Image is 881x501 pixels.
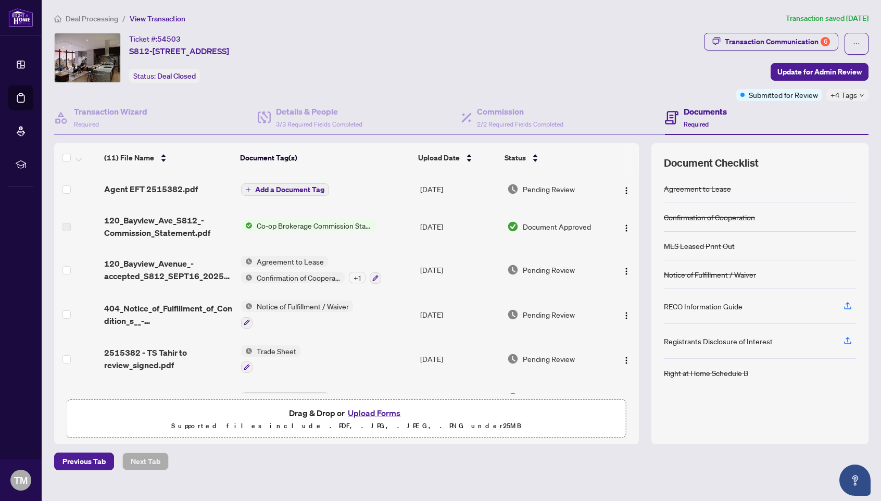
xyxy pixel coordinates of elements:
button: Logo [618,306,635,323]
img: Logo [622,356,631,365]
span: Required [684,120,709,128]
img: Logo [622,311,631,320]
td: [DATE] [416,172,503,206]
div: Transaction Communication [725,33,830,50]
div: + 1 [349,272,366,283]
span: Add a Document Tag [255,186,324,193]
img: Logo [622,186,631,195]
span: 3/3 Required Fields Completed [276,120,362,128]
th: Upload Date [414,143,500,172]
button: Add a Document Tag [241,183,329,196]
span: S812-[STREET_ADDRESS] [129,45,229,57]
span: 2515382 - TS Tahir to review.pdf [104,392,228,404]
div: MLS Leased Print Out [664,240,735,252]
span: Pending Review [523,353,575,365]
button: Open asap [839,465,871,496]
div: Registrants Disclosure of Interest [664,335,773,347]
img: Document Status [507,264,519,275]
span: TM [14,473,28,487]
td: [DATE] [416,247,503,292]
article: Transaction saved [DATE] [786,12,869,24]
button: Logo [618,181,635,197]
span: Previous Tab [62,453,106,470]
img: Status Icon [241,220,253,231]
span: Submitted for Review [749,89,818,101]
span: Document Approved [523,221,591,232]
img: Status Icon [241,300,253,312]
span: 54503 [157,34,181,44]
span: down [859,93,864,98]
button: Update for Admin Review [771,63,869,81]
button: Logo [618,390,635,406]
p: Supported files include .PDF, .JPG, .JPEG, .PNG under 25 MB [73,420,620,432]
button: Upload Forms [345,406,404,420]
span: Drag & Drop orUpload FormsSupported files include .PDF, .JPG, .JPEG, .PNG under25MB [67,400,626,439]
th: Document Tag(s) [236,143,414,172]
span: Update for Admin Review [777,64,862,80]
img: IMG-C12402234_1.jpg [55,33,120,82]
button: Status IconNotice of Fulfillment / Waiver [241,300,353,329]
span: Agreement to Lease [253,256,328,267]
button: Transaction Communication6 [704,33,838,51]
td: [DATE] [416,206,503,247]
span: 120_Bayview_Avenue_-accepted_S812_SEPT16_2025_1_updated.pdf [104,257,233,282]
span: Drag & Drop or [289,406,404,420]
span: Notice of Fulfillment / Waiver [253,300,353,312]
button: Status IconCo-op Brokerage Commission Statement [241,220,376,231]
h4: Documents [684,105,727,118]
img: Document Status [507,353,519,365]
li: / [122,12,125,24]
span: 2515382 - TS Tahir to review_signed.pdf [104,346,233,371]
img: Logo [622,224,631,232]
span: Pending Review [523,183,575,195]
span: Pending Review [523,309,575,320]
th: Status [500,143,606,172]
img: Status Icon [241,256,253,267]
span: 2/2 Required Fields Completed [477,120,563,128]
img: Logo [622,267,631,275]
button: Next Tab [122,453,169,470]
button: Status IconTrade Sheet [241,345,300,373]
div: Right at Home Schedule B [664,367,748,379]
td: [DATE] [416,292,503,337]
span: Confirmation of Cooperation [253,272,345,283]
span: Required [74,120,99,128]
span: +4 Tags [830,89,857,101]
span: View Transaction [130,14,185,23]
td: [DATE] [416,337,503,382]
span: (11) File Name [104,152,154,164]
td: [DATE] [416,381,503,415]
span: Status [505,152,526,164]
div: Agreement to Lease [664,183,731,194]
div: Ticket #: [129,33,181,45]
h4: Transaction Wizard [74,105,147,118]
div: RECO Information Guide [664,300,742,312]
img: Document Status [507,221,519,232]
button: Status IconAgreement to LeaseStatus IconConfirmation of Cooperation+1 [241,256,381,284]
span: Document Checklist [664,156,759,170]
button: Logo [618,218,635,235]
h4: Details & People [276,105,362,118]
span: Agent EFT 2515382.pdf [104,183,198,195]
div: 6 [821,37,830,46]
span: Trade Sheet [253,345,300,357]
button: Logo [618,350,635,367]
span: Co-op Brokerage Commission Statement [253,220,376,231]
span: Pending Review [523,264,575,275]
span: Deal Processing [66,14,118,23]
div: Notice of Fulfillment / Waiver [664,269,756,280]
span: ellipsis [853,40,860,47]
img: Document Status [507,392,519,404]
div: Confirmation of Cooperation [664,211,755,223]
img: logo [8,8,33,27]
span: home [54,15,61,22]
span: 120_Bayview_Ave_S812_-Commission_Statement.pdf [104,214,233,239]
span: Pending Review [523,392,575,404]
img: Document Status [507,183,519,195]
th: (11) File Name [100,143,236,172]
span: Upload Date [418,152,460,164]
button: Previous Tab [54,453,114,470]
span: Deal Closed [157,71,196,81]
img: Status Icon [241,345,253,357]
